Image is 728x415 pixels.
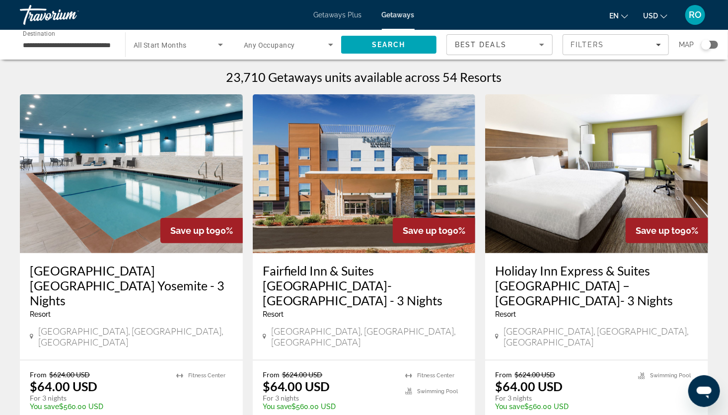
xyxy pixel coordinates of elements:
[372,41,406,49] span: Search
[688,375,720,407] iframe: Button to launch messaging window
[30,310,51,318] span: Resort
[49,370,90,379] span: $624.00 USD
[314,11,362,19] a: Getaways Plus
[263,379,330,394] p: $64.00 USD
[571,41,604,49] span: Filters
[263,403,292,411] span: You save
[495,394,628,403] p: For 3 nights
[643,8,667,23] button: Change currency
[38,326,233,347] span: [GEOGRAPHIC_DATA], [GEOGRAPHIC_DATA], [GEOGRAPHIC_DATA]
[514,370,555,379] span: $624.00 USD
[495,370,512,379] span: From
[382,11,415,19] a: Getaways
[485,94,708,253] img: Holiday Inn Express & Suites Oakhurst – Yosemite- 3 Nights
[30,394,166,403] p: For 3 nights
[455,41,507,49] span: Best Deals
[30,403,59,411] span: You save
[403,225,447,236] span: Save up to
[23,39,112,51] input: Select destination
[263,403,396,411] p: $560.00 USD
[393,218,475,243] div: 90%
[30,370,47,379] span: From
[609,8,628,23] button: Change language
[643,12,658,20] span: USD
[263,370,280,379] span: From
[455,39,544,51] mat-select: Sort by
[495,310,516,318] span: Resort
[609,12,619,20] span: en
[160,218,243,243] div: 90%
[134,41,187,49] span: All Start Months
[30,379,97,394] p: $64.00 USD
[504,326,698,347] span: [GEOGRAPHIC_DATA], [GEOGRAPHIC_DATA], [GEOGRAPHIC_DATA]
[263,310,284,318] span: Resort
[689,10,702,20] span: RO
[263,263,466,308] a: Fairfield Inn & Suites [GEOGRAPHIC_DATA]-[GEOGRAPHIC_DATA] - 3 Nights
[495,263,698,308] a: Holiday Inn Express & Suites [GEOGRAPHIC_DATA] – [GEOGRAPHIC_DATA]- 3 Nights
[341,36,437,54] button: Search
[563,34,669,55] button: Filters
[244,41,295,49] span: Any Occupancy
[30,263,233,308] a: [GEOGRAPHIC_DATA] [GEOGRAPHIC_DATA] Yosemite - 3 Nights
[682,4,708,25] button: User Menu
[20,2,119,28] a: Travorium
[679,38,694,52] span: Map
[263,394,396,403] p: For 3 nights
[30,403,166,411] p: $560.00 USD
[188,372,225,379] span: Fitness Center
[495,403,524,411] span: You save
[626,218,708,243] div: 90%
[282,370,323,379] span: $624.00 USD
[271,326,466,347] span: [GEOGRAPHIC_DATA], [GEOGRAPHIC_DATA], [GEOGRAPHIC_DATA]
[170,225,215,236] span: Save up to
[495,403,628,411] p: $560.00 USD
[226,69,502,84] h1: 23,710 Getaways units available across 54 Resorts
[20,94,243,253] img: Hampton Inn Oakhurst Yosemite - 3 Nights
[650,372,691,379] span: Swimming Pool
[253,94,476,253] img: Fairfield Inn & Suites Oakhurst-Yosemite - 3 Nights
[636,225,680,236] span: Save up to
[495,379,563,394] p: $64.00 USD
[417,388,458,395] span: Swimming Pool
[417,372,454,379] span: Fitness Center
[23,30,55,37] span: Destination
